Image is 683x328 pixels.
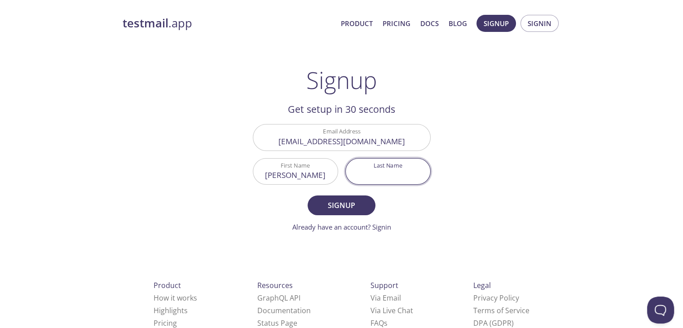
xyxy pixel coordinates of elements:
[473,318,514,328] a: DPA (GDPR)
[370,293,401,303] a: Via Email
[370,280,398,290] span: Support
[528,18,551,29] span: Signin
[306,66,377,93] h1: Signup
[647,297,674,324] iframe: Help Scout Beacon - Open
[473,280,491,290] span: Legal
[370,306,413,315] a: Via Live Chat
[449,18,467,29] a: Blog
[154,318,177,328] a: Pricing
[123,16,334,31] a: testmail.app
[370,318,388,328] a: FAQ
[384,318,388,328] span: s
[257,318,297,328] a: Status Page
[123,15,168,31] strong: testmail
[473,293,519,303] a: Privacy Policy
[154,280,181,290] span: Product
[292,222,391,231] a: Already have an account? Signin
[473,306,529,315] a: Terms of Service
[520,15,559,32] button: Signin
[341,18,373,29] a: Product
[154,306,188,315] a: Highlights
[308,195,375,215] button: Signup
[253,102,431,117] h2: Get setup in 30 seconds
[383,18,410,29] a: Pricing
[420,18,439,29] a: Docs
[257,293,300,303] a: GraphQL API
[317,199,365,212] span: Signup
[154,293,197,303] a: How it works
[484,18,509,29] span: Signup
[476,15,516,32] button: Signup
[257,306,311,315] a: Documentation
[257,280,293,290] span: Resources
